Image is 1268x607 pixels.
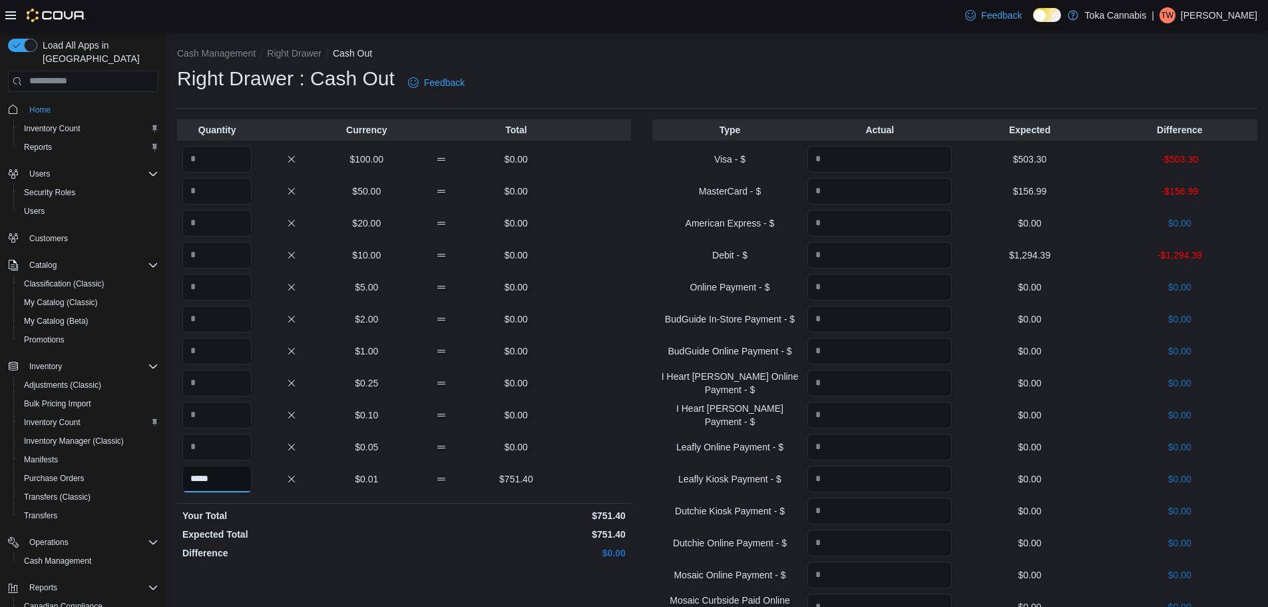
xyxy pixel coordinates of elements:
button: Catalog [3,256,164,275]
p: $100.00 [332,153,401,166]
a: Transfers (Classic) [19,489,96,505]
p: $0.00 [481,408,550,422]
span: Cash Management [19,553,158,569]
span: Load All Apps in [GEOGRAPHIC_DATA] [37,39,158,65]
p: $1,294.39 [957,249,1102,262]
a: Feedback [960,2,1027,29]
input: Quantity [807,370,952,396]
span: Inventory Count [24,417,81,428]
button: Operations [3,533,164,552]
p: $0.00 [407,546,626,560]
button: Reports [24,580,63,596]
p: Total [481,123,550,137]
span: Users [19,203,158,219]
a: Home [24,102,56,118]
span: Security Roles [24,187,75,198]
p: $0.00 [957,281,1102,294]
span: Transfers [19,508,158,524]
a: Customers [24,231,73,247]
span: My Catalog (Classic) [24,297,98,308]
button: Transfers (Classic) [13,488,164,506]
p: $0.01 [332,472,401,486]
span: My Catalog (Classic) [19,295,158,310]
a: Users [19,203,50,219]
input: Quantity [807,466,952,492]
p: $0.00 [1108,217,1252,230]
span: Catalog [24,257,158,273]
p: $20.00 [332,217,401,230]
input: Quantity [807,306,952,332]
p: BudGuide In-Store Payment - $ [658,312,802,326]
span: Inventory Count [24,123,81,134]
span: Security Roles [19,185,158,201]
p: Leafly Kiosk Payment - $ [658,472,802,486]
p: $0.00 [481,249,550,262]
span: Dark Mode [1033,22,1034,23]
button: Inventory [24,358,67,374]
a: Reports [19,139,57,155]
p: Leafly Online Payment - $ [658,440,802,454]
p: BudGuide Online Payment - $ [658,344,802,358]
span: Feedback [981,9,1022,22]
a: My Catalog (Beta) [19,313,94,329]
button: Customers [3,229,164,248]
p: $2.00 [332,312,401,326]
input: Quantity [182,370,252,396]
p: $0.00 [481,217,550,230]
input: Quantity [182,466,252,492]
a: Inventory Manager (Classic) [19,433,129,449]
button: Manifests [13,450,164,469]
p: $0.00 [481,185,550,198]
a: Adjustments (Classic) [19,377,106,393]
a: My Catalog (Classic) [19,295,103,310]
a: Security Roles [19,185,81,201]
p: $0.00 [481,312,550,326]
p: $50.00 [332,185,401,198]
button: Inventory Manager (Classic) [13,432,164,450]
input: Quantity [807,530,952,556]
p: $5.00 [332,281,401,294]
span: My Catalog (Beta) [24,316,89,326]
span: Users [24,166,158,182]
p: I Heart [PERSON_NAME] Online Payment - $ [658,370,802,396]
span: Feedback [424,76,465,89]
button: Home [3,100,164,119]
p: Mosaic Online Payment - $ [658,568,802,582]
p: $0.00 [957,344,1102,358]
input: Quantity [807,338,952,364]
a: Feedback [403,69,470,96]
p: $0.00 [957,472,1102,486]
a: Transfers [19,508,63,524]
span: Transfers (Classic) [19,489,158,505]
p: -$156.99 [1108,185,1252,198]
p: $503.30 [957,153,1102,166]
button: Security Roles [13,183,164,202]
p: $0.00 [1108,344,1252,358]
span: Home [24,101,158,118]
span: Purchase Orders [24,473,85,484]
p: $0.05 [332,440,401,454]
p: Actual [807,123,952,137]
input: Quantity [807,402,952,428]
span: Adjustments (Classic) [19,377,158,393]
p: Your Total [182,509,401,522]
span: Reports [29,582,57,593]
input: Quantity [182,274,252,301]
p: -$1,294.39 [1108,249,1252,262]
button: Users [13,202,164,221]
p: Difference [1108,123,1252,137]
button: Cash Out [333,48,372,59]
span: Inventory [24,358,158,374]
span: Reports [19,139,158,155]
button: Reports [13,138,164,157]
span: Bulk Pricing Import [19,396,158,412]
a: Bulk Pricing Import [19,396,97,412]
span: Operations [29,537,69,548]
span: Inventory Manager (Classic) [19,433,158,449]
span: Users [24,206,45,217]
input: Quantity [182,306,252,332]
button: Bulk Pricing Import [13,394,164,413]
button: Purchase Orders [13,469,164,488]
h1: Right Drawer : Cash Out [177,65,395,92]
p: Dutchie Kiosk Payment - $ [658,504,802,518]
